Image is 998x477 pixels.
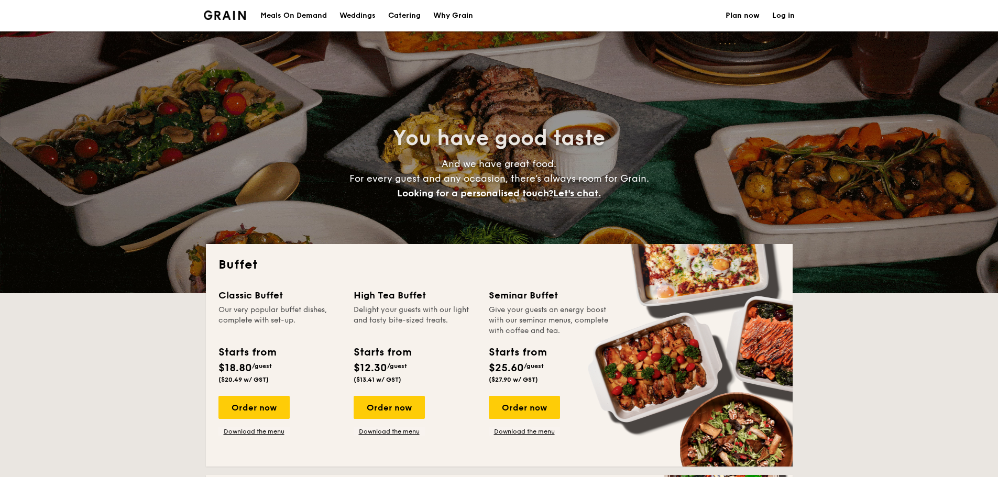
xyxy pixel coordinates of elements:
[489,305,611,336] div: Give your guests an energy boost with our seminar menus, complete with coffee and tea.
[218,376,269,383] span: ($20.49 w/ GST)
[397,187,553,199] span: Looking for a personalised touch?
[354,305,476,336] div: Delight your guests with our light and tasty bite-sized treats.
[354,427,425,436] a: Download the menu
[218,288,341,303] div: Classic Buffet
[489,427,560,436] a: Download the menu
[354,376,401,383] span: ($13.41 w/ GST)
[387,362,407,370] span: /guest
[252,362,272,370] span: /guest
[218,305,341,336] div: Our very popular buffet dishes, complete with set-up.
[354,288,476,303] div: High Tea Buffet
[489,396,560,419] div: Order now
[218,345,276,360] div: Starts from
[489,362,524,374] span: $25.60
[489,288,611,303] div: Seminar Buffet
[553,187,601,199] span: Let's chat.
[524,362,544,370] span: /guest
[218,257,780,273] h2: Buffet
[218,362,252,374] span: $18.80
[218,427,290,436] a: Download the menu
[354,362,387,374] span: $12.30
[354,396,425,419] div: Order now
[354,345,411,360] div: Starts from
[489,376,538,383] span: ($27.90 w/ GST)
[218,396,290,419] div: Order now
[393,126,605,151] span: You have good taste
[204,10,246,20] a: Logotype
[204,10,246,20] img: Grain
[349,158,649,199] span: And we have great food. For every guest and any occasion, there’s always room for Grain.
[489,345,546,360] div: Starts from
